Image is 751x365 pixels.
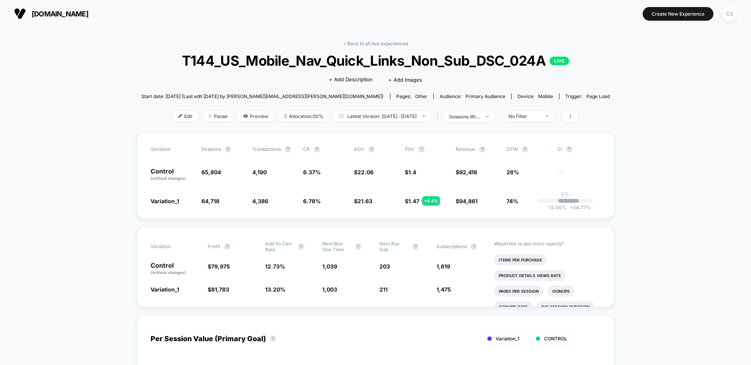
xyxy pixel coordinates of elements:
[437,243,467,249] span: Subscriptions
[303,169,321,175] span: 6.37 %
[643,7,713,21] button: Create New Experience
[298,243,304,250] button: ?
[151,198,179,204] span: Variation_1
[536,301,595,312] li: Avg Session Duration
[284,114,287,118] img: rebalance
[333,111,431,122] span: Latest Version: [DATE] - [DATE]
[459,198,478,204] span: 94,861
[494,301,532,312] li: Signups Rate
[405,146,415,152] span: PSV
[354,198,372,204] span: $
[354,169,374,175] span: $
[379,241,408,252] span: Next Box Sub
[557,146,600,152] span: CI
[172,111,198,122] span: Edit
[459,169,477,175] span: 92,418
[252,146,281,152] span: Transactions
[201,169,221,175] span: 65,804
[201,198,219,204] span: 64,718
[339,114,343,118] img: calendar
[422,115,425,117] img: end
[479,146,485,152] button: ?
[547,204,566,210] span: -12.54 %
[566,204,591,210] span: 24.77 %
[486,116,489,117] img: end
[278,111,329,122] span: Allocation: 50%
[422,196,440,206] div: + 4.4 %
[544,336,567,342] span: CONTROL
[405,169,416,175] span: $
[14,8,26,20] img: Visually logo
[719,6,739,22] button: CS
[165,52,587,69] span: T144_US_Mobile_Nav_Quick_Links_Non_Sub_DSC_024A
[211,263,230,270] span: 79,975
[415,93,428,99] span: other
[494,270,566,281] li: Product Details Views Rate
[511,93,559,99] span: Device:
[303,146,310,152] span: CR
[151,262,200,276] p: Control
[265,286,286,293] span: 13.20 %
[358,169,374,175] span: 22.06
[419,146,425,152] button: ?
[546,115,548,117] img: end
[358,198,372,204] span: 21.63
[368,146,375,152] button: ?
[408,169,416,175] span: 1.4
[449,114,480,120] div: sessions with impression
[408,198,419,204] span: 1.47
[379,263,390,270] span: 203
[550,57,569,65] p: LIVE
[471,243,477,250] button: ?
[496,336,519,342] span: Variation_1
[456,198,478,204] span: $
[322,241,351,252] span: Next Box One Time
[141,93,383,99] span: Start date: [DATE] (Last edit [DATE] by [PERSON_NAME][EMAIL_ADDRESS][PERSON_NAME][DOMAIN_NAME])
[494,241,601,247] p: Would like to see more reports?
[151,270,186,275] span: (without changes)
[440,93,505,99] div: Audience:
[465,93,505,99] span: Primary Audience
[561,191,569,197] p: 0%
[565,93,610,99] div: Trigger:
[538,93,553,99] span: mobile
[435,111,443,122] span: |
[32,10,88,18] span: [DOMAIN_NAME]
[507,169,519,175] span: 26%
[437,286,451,293] span: 1,475
[151,241,194,252] span: Variation
[405,198,419,204] span: $
[285,146,291,152] button: ?
[237,111,274,122] span: Preview
[322,263,337,270] span: 1,039
[508,113,540,119] div: No Filter
[507,198,518,204] span: 74%
[507,146,550,152] span: OTW
[722,6,737,21] div: CS
[557,170,600,181] span: ---
[355,243,361,250] button: ?
[388,77,422,83] span: + Add Images
[208,243,220,249] span: Profit
[522,146,528,152] button: ?
[211,286,229,293] span: 81,783
[225,146,231,152] button: ?
[151,286,179,293] span: Variation_1
[412,243,419,250] button: ?
[151,168,194,181] p: Control
[208,263,230,270] span: $
[202,111,234,122] span: Pause
[329,76,373,84] span: + Add Description
[270,336,276,342] button: ?
[564,197,566,203] p: |
[548,286,575,297] li: Signups
[151,176,186,181] span: (without changes)
[208,286,229,293] span: $
[314,146,320,152] button: ?
[456,146,475,152] span: Revenue
[437,263,450,270] span: 1,619
[494,254,547,265] li: Items Per Purchase
[208,114,212,118] img: end
[201,146,221,152] span: Sessions
[456,169,477,175] span: $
